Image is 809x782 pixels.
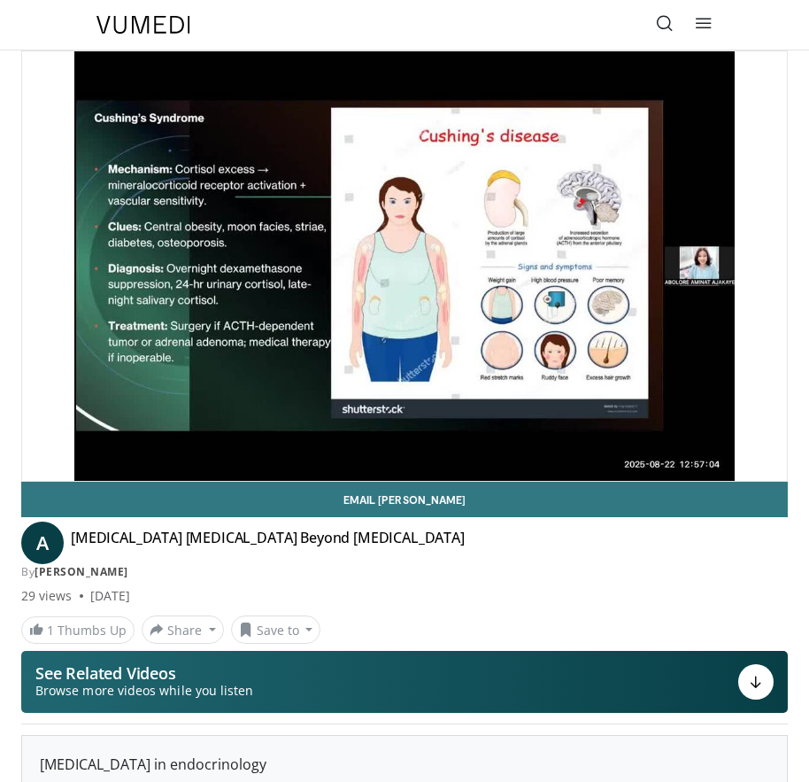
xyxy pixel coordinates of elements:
span: Browse more videos while you listen [35,682,253,700]
span: 1 [47,622,54,639]
a: [PERSON_NAME] [35,564,128,579]
video-js: Video Player [22,51,787,481]
img: VuMedi Logo [96,16,190,34]
div: [MEDICAL_DATA] in endocrinology [40,754,769,775]
button: Save to [231,616,321,644]
button: Share [142,616,224,644]
div: By [21,564,788,580]
a: A [21,522,64,564]
a: 1 Thumbs Up [21,616,135,644]
a: Email [PERSON_NAME] [21,482,788,517]
div: [DATE] [90,587,130,605]
button: See Related Videos Browse more videos while you listen [21,651,788,713]
span: 29 views [21,587,73,605]
p: See Related Videos [35,664,253,682]
h4: [MEDICAL_DATA] [MEDICAL_DATA] Beyond [MEDICAL_DATA] [71,529,465,557]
